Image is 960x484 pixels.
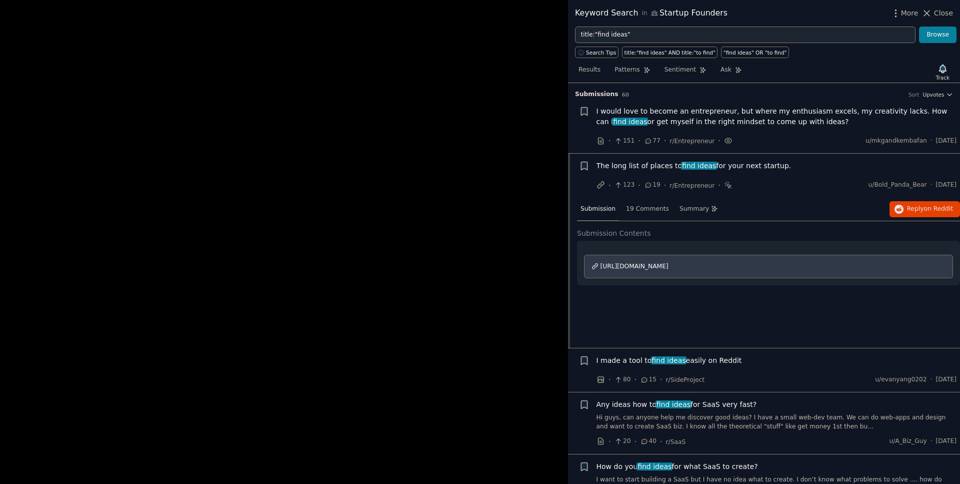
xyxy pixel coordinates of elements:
div: Track [936,74,949,81]
a: How do youfind ideasfor what SaaS to create? [596,461,758,472]
span: · [634,374,636,385]
span: · [718,136,720,146]
a: Patterns [611,62,653,83]
span: Summary [679,205,709,214]
a: Any ideas how tofind ideasfor SaaS very fast? [596,399,757,410]
span: u/Bold_Panda_Bear [868,181,927,190]
span: · [660,374,662,385]
a: I made a tool tofind ideaseasily on Reddit [596,355,742,366]
span: How do you for what SaaS to create? [596,461,758,472]
span: r/Entrepreneur [669,138,714,145]
span: find ideas [651,356,687,364]
span: · [930,181,932,190]
span: Submission s [575,90,618,99]
a: Results [575,62,604,83]
input: Try a keyword related to your business [575,27,915,44]
span: in [641,9,647,18]
button: Upvotes [922,91,953,98]
span: 19 Comments [626,205,669,214]
a: title:"find ideas" AND title:"to find" [622,47,717,58]
span: Results [578,66,600,75]
span: 19 [644,181,660,190]
a: Hi guys, can anyone help me discover good ideas? I have a small web-dev team. We can do web-apps ... [596,413,957,431]
span: Submission [580,205,615,214]
span: on Reddit [924,205,953,212]
span: 151 [614,137,634,146]
span: Patterns [614,66,639,75]
span: Search Tips [586,49,616,56]
div: title:"find ideas" AND title:"to find" [624,49,715,56]
span: 60 [622,92,629,98]
span: More [901,8,918,19]
div: "find ideas" OR "to find" [723,49,787,56]
span: · [660,436,662,447]
button: Close [921,8,953,19]
span: Sentiment [664,66,696,75]
span: u/evanyang0202 [875,375,926,384]
div: Sort [908,91,919,98]
span: 40 [640,437,656,446]
span: r/SideProject [666,376,705,383]
span: Close [934,8,953,19]
span: · [634,436,636,447]
span: [URL][DOMAIN_NAME] [600,263,668,270]
span: find ideas [655,400,691,408]
span: · [638,136,640,146]
span: · [930,437,932,446]
div: Keyword Search Startup Founders [575,7,727,20]
span: 77 [644,137,660,146]
span: u/mkgandkembafan [865,137,927,146]
span: 123 [614,181,634,190]
span: · [718,180,720,191]
span: [DATE] [936,181,956,190]
span: 20 [614,437,630,446]
span: find ideas [612,118,648,126]
span: · [608,374,610,385]
span: Ask [720,66,731,75]
a: "find ideas" OR "to find" [721,47,789,58]
span: [DATE] [936,375,956,384]
a: [URL][DOMAIN_NAME] [584,255,953,279]
span: · [638,180,640,191]
span: The long list of places to for your next startup. [596,161,791,171]
span: Reply [907,205,953,214]
span: find ideas [636,462,672,470]
button: Search Tips [575,47,618,58]
span: · [664,136,666,146]
span: I made a tool to easily on Reddit [596,355,742,366]
span: 80 [614,375,630,384]
span: · [608,180,610,191]
button: Browse [919,27,956,44]
span: r/Entrepreneur [669,182,714,189]
a: Sentiment [661,62,710,83]
button: Replyon Reddit [889,201,960,217]
button: More [890,8,918,19]
span: r/SaaS [666,438,686,445]
span: find ideas [681,162,717,170]
span: · [930,375,932,384]
span: · [930,137,932,146]
span: u/A_Biz_Guy [889,437,926,446]
a: I would love to become an entrepreneur, but where my enthusiasm excels, my creativity lacks. How ... [596,106,957,127]
span: Upvotes [922,91,944,98]
span: · [664,180,666,191]
span: Submission Contents [577,228,651,239]
span: [DATE] [936,137,956,146]
span: 15 [640,375,656,384]
span: · [608,136,610,146]
span: [DATE] [936,437,956,446]
span: Any ideas how to for SaaS very fast? [596,399,757,410]
span: · [608,436,610,447]
a: The long list of places tofind ideasfor your next startup. [596,161,791,171]
button: Track [932,62,953,83]
a: Ask [717,62,745,83]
